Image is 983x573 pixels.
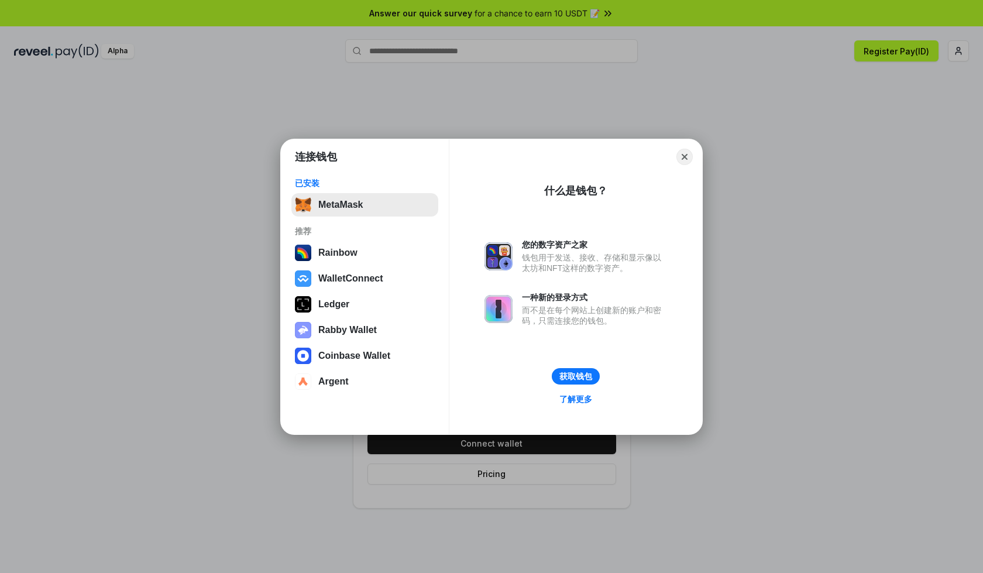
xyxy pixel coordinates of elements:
[295,178,435,188] div: 已安装
[522,305,667,326] div: 而不是在每个网站上创建新的账户和密码，只需连接您的钱包。
[291,344,438,368] button: Coinbase Wallet
[318,376,349,387] div: Argent
[295,348,311,364] img: svg+xml,%3Csvg%20width%3D%2228%22%20height%3D%2228%22%20viewBox%3D%220%200%2028%2028%22%20fill%3D...
[484,242,513,270] img: svg+xml,%3Csvg%20xmlns%3D%22http%3A%2F%2Fwww.w3.org%2F2000%2Fsvg%22%20fill%3D%22none%22%20viewBox...
[318,248,358,258] div: Rainbow
[318,200,363,210] div: MetaMask
[522,252,667,273] div: 钱包用于发送、接收、存储和显示像以太坊和NFT这样的数字资产。
[484,295,513,323] img: svg+xml,%3Csvg%20xmlns%3D%22http%3A%2F%2Fwww.w3.org%2F2000%2Fsvg%22%20fill%3D%22none%22%20viewBox...
[522,239,667,250] div: 您的数字资产之家
[552,368,600,385] button: 获取钱包
[291,241,438,265] button: Rainbow
[295,296,311,313] img: svg+xml,%3Csvg%20xmlns%3D%22http%3A%2F%2Fwww.w3.org%2F2000%2Fsvg%22%20width%3D%2228%22%20height%3...
[552,392,599,407] a: 了解更多
[295,270,311,287] img: svg+xml,%3Csvg%20width%3D%2228%22%20height%3D%2228%22%20viewBox%3D%220%200%2028%2028%22%20fill%3D...
[559,371,592,382] div: 获取钱包
[676,149,693,165] button: Close
[295,226,435,236] div: 推荐
[295,245,311,261] img: svg+xml,%3Csvg%20width%3D%22120%22%20height%3D%22120%22%20viewBox%3D%220%200%20120%20120%22%20fil...
[522,292,667,303] div: 一种新的登录方式
[559,394,592,404] div: 了解更多
[291,267,438,290] button: WalletConnect
[295,150,337,164] h1: 连接钱包
[295,373,311,390] img: svg+xml,%3Csvg%20width%3D%2228%22%20height%3D%2228%22%20viewBox%3D%220%200%2028%2028%22%20fill%3D...
[318,299,349,310] div: Ledger
[544,184,607,198] div: 什么是钱包？
[291,193,438,217] button: MetaMask
[291,318,438,342] button: Rabby Wallet
[318,325,377,335] div: Rabby Wallet
[318,273,383,284] div: WalletConnect
[291,293,438,316] button: Ledger
[295,197,311,213] img: svg+xml,%3Csvg%20fill%3D%22none%22%20height%3D%2233%22%20viewBox%3D%220%200%2035%2033%22%20width%...
[291,370,438,393] button: Argent
[318,351,390,361] div: Coinbase Wallet
[295,322,311,338] img: svg+xml,%3Csvg%20xmlns%3D%22http%3A%2F%2Fwww.w3.org%2F2000%2Fsvg%22%20fill%3D%22none%22%20viewBox...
